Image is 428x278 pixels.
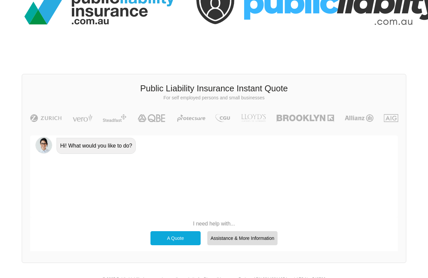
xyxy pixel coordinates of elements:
img: QBE | Public Liability Insurance [134,114,170,122]
img: Allianz | Public Liability Insurance [341,114,377,122]
img: Zurich | Public Liability Insurance [27,114,65,122]
div: Assistance & More Information [207,231,278,245]
img: AIG | Public Liability Insurance [381,114,401,122]
p: I need help with... [147,220,281,227]
img: LLOYD's | Public Liability Insurance [237,114,270,122]
div: A Quote [150,231,201,245]
img: Brooklyn | Public Liability Insurance [274,114,336,122]
p: For self employed persons and small businesses [27,95,401,101]
img: Chatbot | PLI [35,137,52,154]
h3: Public Liability Insurance Instant Quote [27,83,401,95]
img: Vero | Public Liability Insurance [70,114,95,122]
div: Hi! What would you like to do? [57,138,136,154]
img: Protecsure | Public Liability Insurance [175,114,208,122]
img: CGU | Public Liability Insurance [213,114,233,122]
img: Steadfast | Public Liability Insurance [100,114,129,122]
